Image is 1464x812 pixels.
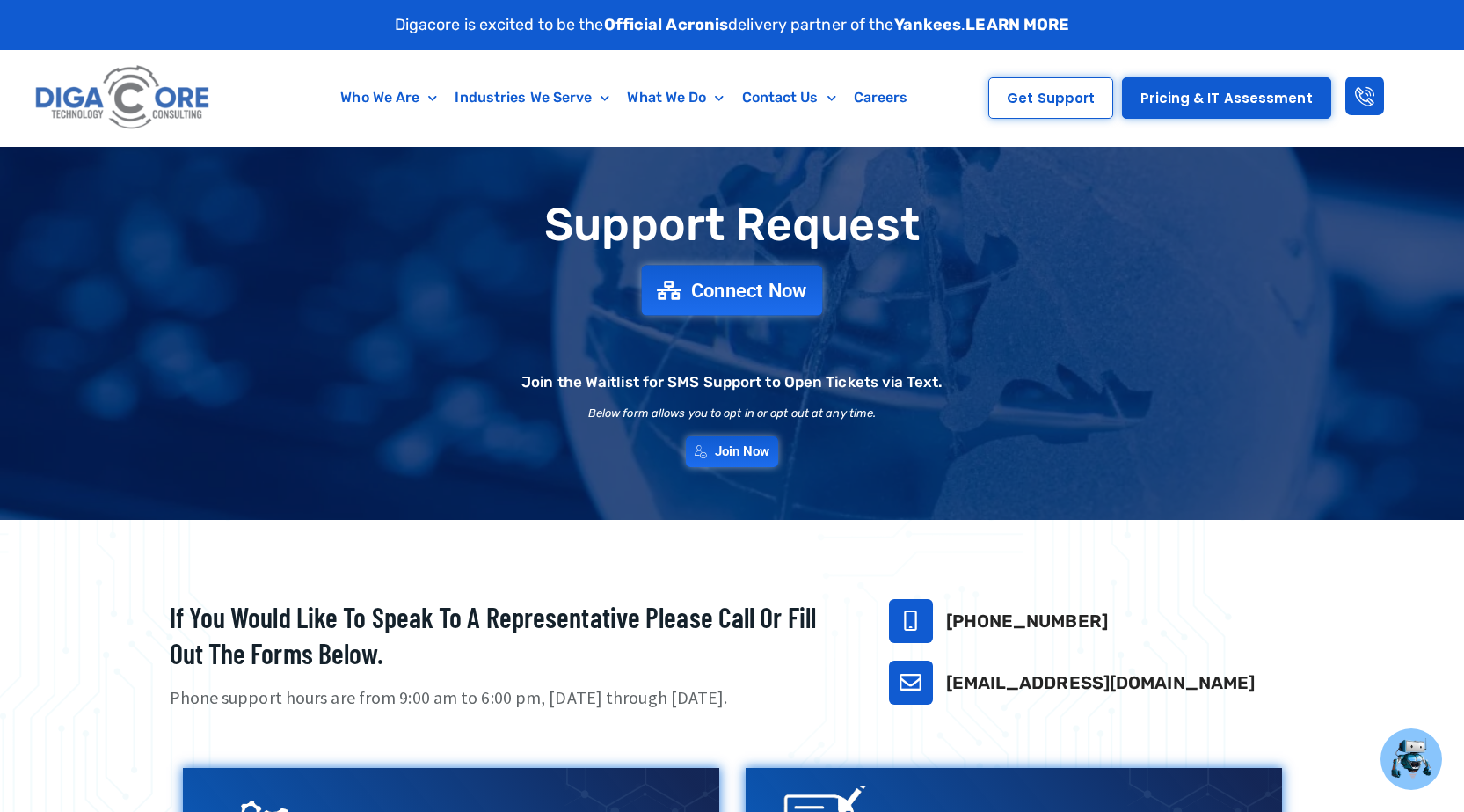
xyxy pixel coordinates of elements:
span: Connect Now [691,281,807,300]
strong: Yankees [894,15,962,34]
p: Phone support hours are from 9:00 am to 6:00 pm, [DATE] through [DATE]. [170,685,845,711]
strong: Official Acronis [604,15,729,34]
nav: Menu [291,77,957,118]
a: Careers [845,77,917,118]
span: Get Support [1007,91,1095,105]
a: [EMAIL_ADDRESS][DOMAIN_NAME] [946,672,1256,693]
h2: Below form allows you to opt in or opt out at any time. [588,407,877,419]
img: Digacore logo 1 [31,59,215,137]
a: LEARN MORE [965,15,1069,34]
a: Pricing & IT Assessment [1122,77,1330,119]
span: Pricing & IT Assessment [1140,91,1312,105]
a: Connect Now [642,265,823,315]
p: Digacore is excited to be the delivery partner of the . [395,13,1070,37]
a: Join Now [686,436,779,467]
a: Get Support [988,77,1113,119]
a: Who We Are [331,77,446,118]
span: Join Now [715,445,770,458]
a: What We Do [618,77,732,118]
a: support@digacore.com [889,661,933,705]
h2: Join the Waitlist for SMS Support to Open Tickets via Text. [521,375,943,390]
h2: If you would like to speak to a representative please call or fill out the forms below. [170,599,845,672]
a: Contact Us [733,77,845,118]
a: Industries We Serve [446,77,618,118]
a: [PHONE_NUMBER] [946,611,1108,632]
h1: Support Request [126,200,1339,250]
a: 732-646-5725 [889,599,933,643]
